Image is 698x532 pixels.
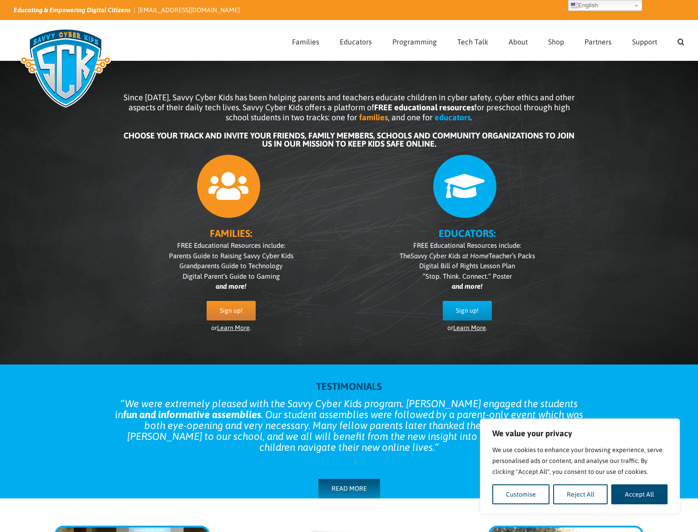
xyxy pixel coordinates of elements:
[457,38,488,45] span: Tech Talk
[584,38,612,45] span: Partners
[177,241,285,249] span: FREE Educational Resources include:
[453,324,486,331] a: Learn More
[14,23,118,113] img: Savvy Cyber Kids Logo
[124,131,574,148] b: CHOOSE YOUR TRACK AND INVITE YOUR FRIENDS, FAMILY MEMBERS, SCHOOLS AND COMMUNITY ORGANIZATIONS TO...
[452,282,482,290] i: and more!
[392,38,437,45] span: Programming
[400,252,535,260] span: The Teacher’s Packs
[292,38,319,45] span: Families
[456,307,479,315] span: Sign up!
[216,282,246,290] i: and more!
[207,301,256,320] a: Sign up!
[439,227,495,239] b: EDUCATORS:
[138,6,240,14] a: [EMAIL_ADDRESS][DOMAIN_NAME]
[413,241,521,249] span: FREE Educational Resources include:
[374,103,474,112] b: FREE educational resources
[169,252,293,260] span: Parents Guide to Raising Savvy Cyber Kids
[419,262,515,270] span: Digital Bill of Rights Lesson Plan
[632,38,657,45] span: Support
[123,409,261,420] strong: fun and informative assemblies
[435,113,470,122] b: educators
[411,252,489,260] i: Savvy Cyber Kids at Home
[113,398,585,453] blockquote: We were extremely pleased with the Savvy Cyber Kids program. [PERSON_NAME] engaged the students i...
[678,20,684,60] a: Search
[359,113,388,122] b: families
[492,444,668,477] p: We use cookies to enhance your browsing experience, serve personalised ads or content, and analys...
[571,2,578,9] img: en
[179,262,282,270] span: Grandparents Guide to Technology
[318,479,380,498] a: READ MORE
[183,272,280,280] span: Digital Parent’s Guide to Gaming
[457,20,488,60] a: Tech Talk
[316,380,382,392] strong: TESTIMONIALS
[211,324,251,331] span: or .
[548,38,564,45] span: Shop
[632,20,657,60] a: Support
[447,324,487,331] span: or .
[611,484,668,504] button: Accept All
[220,307,243,315] span: Sign up!
[509,20,528,60] a: About
[492,484,549,504] button: Customise
[340,38,372,45] span: Educators
[509,38,528,45] span: About
[340,20,372,60] a: Educators
[217,324,250,331] a: Learn More
[292,20,684,60] nav: Main Menu
[292,20,319,60] a: Families
[443,301,492,320] a: Sign up!
[332,485,367,493] span: READ MORE
[548,20,564,60] a: Shop
[210,227,252,239] b: FAMILIES:
[584,20,612,60] a: Partners
[388,113,433,122] span: , and one for
[492,428,668,439] p: We value your privacy
[553,484,608,504] button: Reject All
[124,93,575,122] span: Since [DATE], Savvy Cyber Kids has been helping parents and teachers educate children in cyber sa...
[470,113,472,122] span: .
[14,6,131,14] i: Educating & Empowering Digital Citizens
[423,272,512,280] span: “Stop. Think. Connect.” Poster
[392,20,437,60] a: Programming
